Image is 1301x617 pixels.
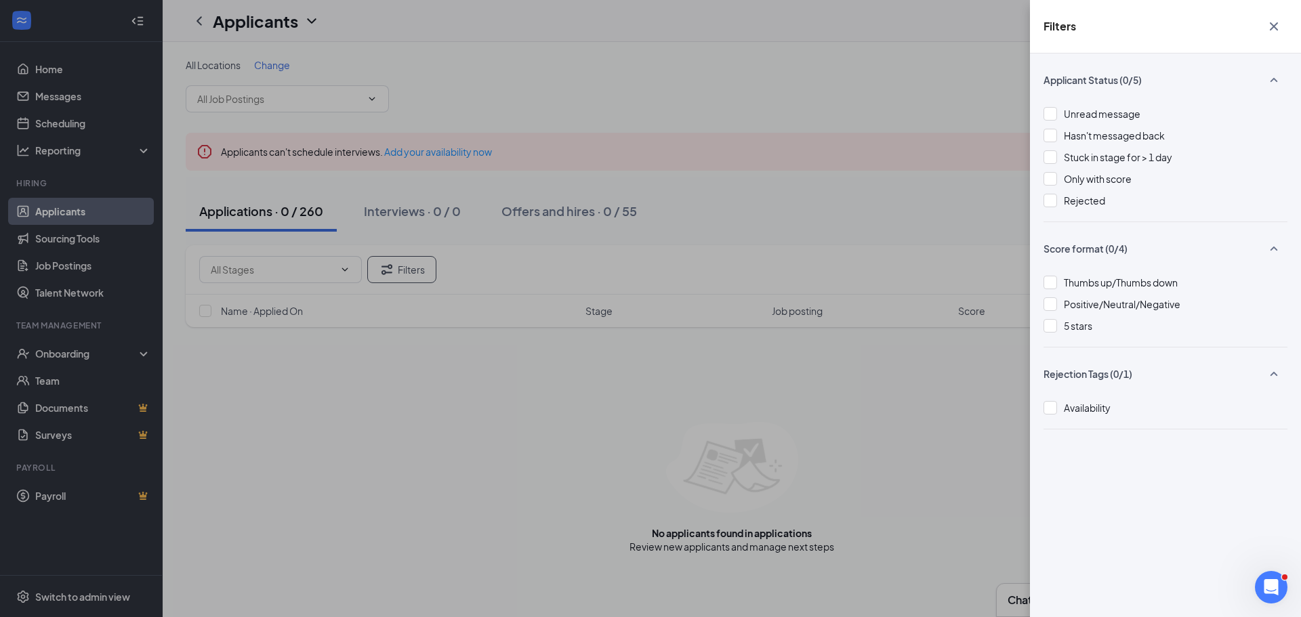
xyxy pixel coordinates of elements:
button: SmallChevronUp [1260,236,1287,261]
button: Cross [1260,14,1287,39]
button: SmallChevronUp [1260,361,1287,387]
span: Unread message [1064,108,1140,120]
svg: SmallChevronUp [1266,240,1282,257]
span: Hasn't messaged back [1064,129,1165,142]
span: Positive/Neutral/Negative [1064,298,1180,310]
span: Score format (0/4) [1044,242,1128,255]
span: Rejected [1064,194,1105,207]
span: Only with score [1064,173,1132,185]
span: Availability [1064,402,1111,414]
button: SmallChevronUp [1260,67,1287,93]
svg: Cross [1266,18,1282,35]
span: Stuck in stage for > 1 day [1064,151,1172,163]
span: Thumbs up/Thumbs down [1064,276,1178,289]
h5: Filters [1044,19,1076,34]
svg: SmallChevronUp [1266,72,1282,88]
span: Applicant Status (0/5) [1044,73,1142,87]
span: Rejection Tags (0/1) [1044,367,1132,381]
svg: SmallChevronUp [1266,366,1282,382]
iframe: Intercom live chat [1255,571,1287,603]
span: 5 stars [1064,320,1092,332]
